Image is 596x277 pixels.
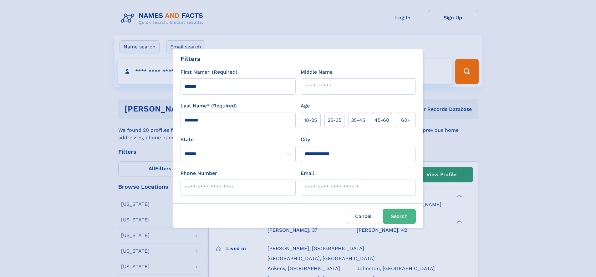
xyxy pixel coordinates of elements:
button: Search [383,209,416,224]
span: 45‑60 [374,116,389,124]
div: Filters [181,54,201,63]
label: Email [301,170,314,177]
span: 18‑25 [304,116,317,124]
label: Age [301,102,310,110]
label: Phone Number [181,170,217,177]
label: First Name* (Required) [181,68,237,76]
label: Middle Name [301,68,333,76]
label: Cancel [347,209,380,224]
span: 60+ [401,116,410,124]
span: 35‑45 [351,116,365,124]
label: City [301,136,310,143]
span: 25‑35 [328,116,341,124]
label: Last Name* (Required) [181,102,237,110]
label: State [181,136,296,143]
